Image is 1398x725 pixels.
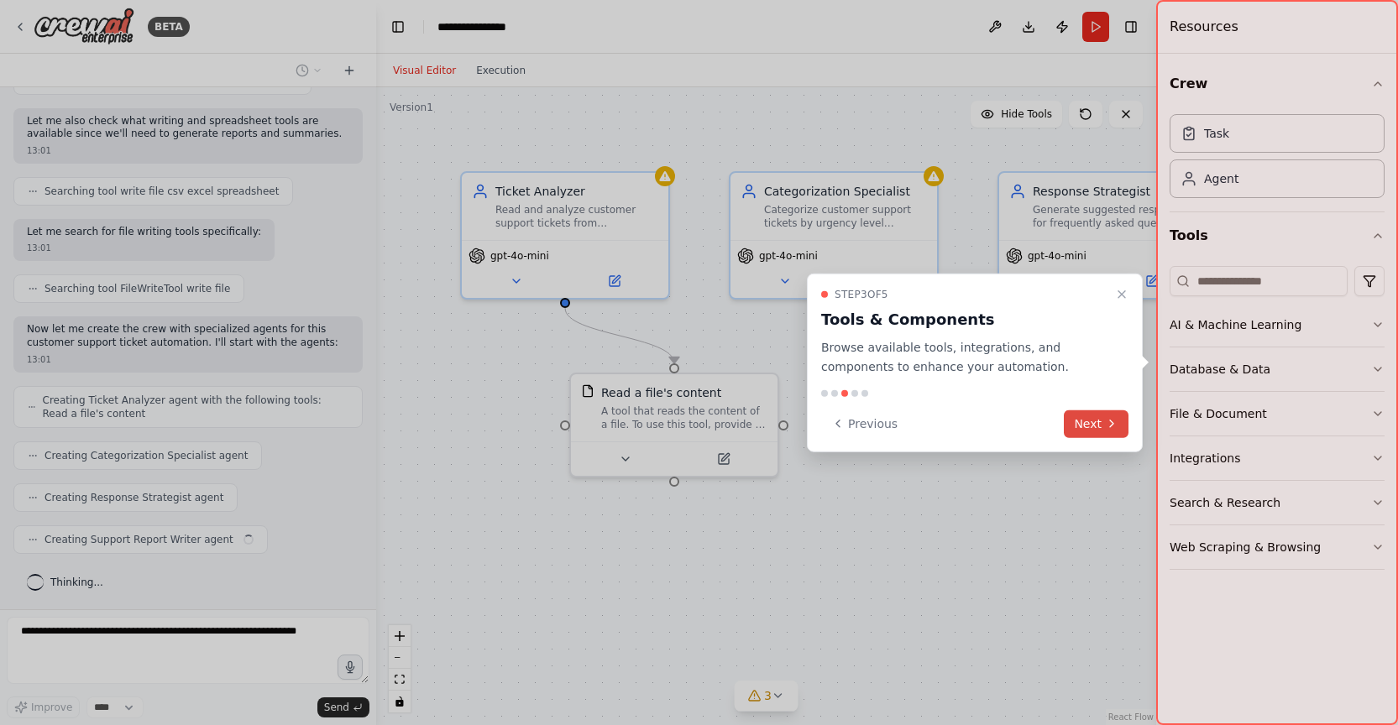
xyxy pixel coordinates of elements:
[1064,409,1128,437] button: Next
[821,338,1108,377] p: Browse available tools, integrations, and components to enhance your automation.
[386,15,410,39] button: Hide left sidebar
[821,409,908,437] button: Previous
[1112,284,1132,305] button: Close walkthrough
[835,288,888,301] span: Step 3 of 5
[821,308,1108,331] h3: Tools & Components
